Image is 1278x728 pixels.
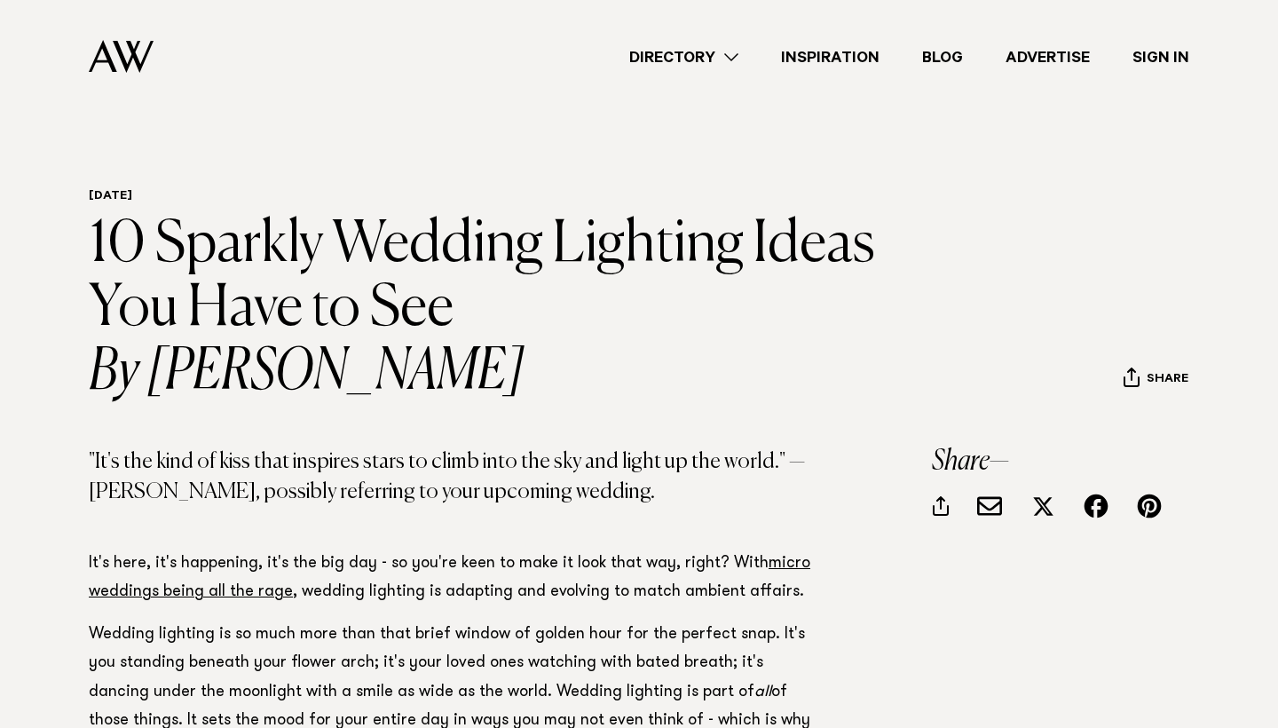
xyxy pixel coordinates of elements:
h3: Share [932,447,1189,476]
img: Auckland Weddings Logo [89,40,154,73]
i: By [PERSON_NAME] [89,341,910,405]
a: Blog [901,45,984,69]
a: Inspiration [760,45,901,69]
h1: 10 Sparkly Wedding Lighting Ideas You Have to See [89,213,910,405]
span: It's here, it's happening, it's the big day - so you're keen to make it look that way, right? Wit... [89,556,810,600]
a: Directory [608,45,760,69]
span: all [754,684,771,700]
p: "It's the kind of kiss that inspires stars to climb into the sky and light up the world." — [PERS... [89,447,816,507]
span: Wedding lighting is so much more than that brief window of golden hour for the perfect snap. It's... [89,627,805,700]
button: Share [1123,367,1189,393]
a: Sign In [1111,45,1211,69]
h6: [DATE] [89,189,910,206]
span: Share [1147,372,1188,389]
a: Advertise [984,45,1111,69]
